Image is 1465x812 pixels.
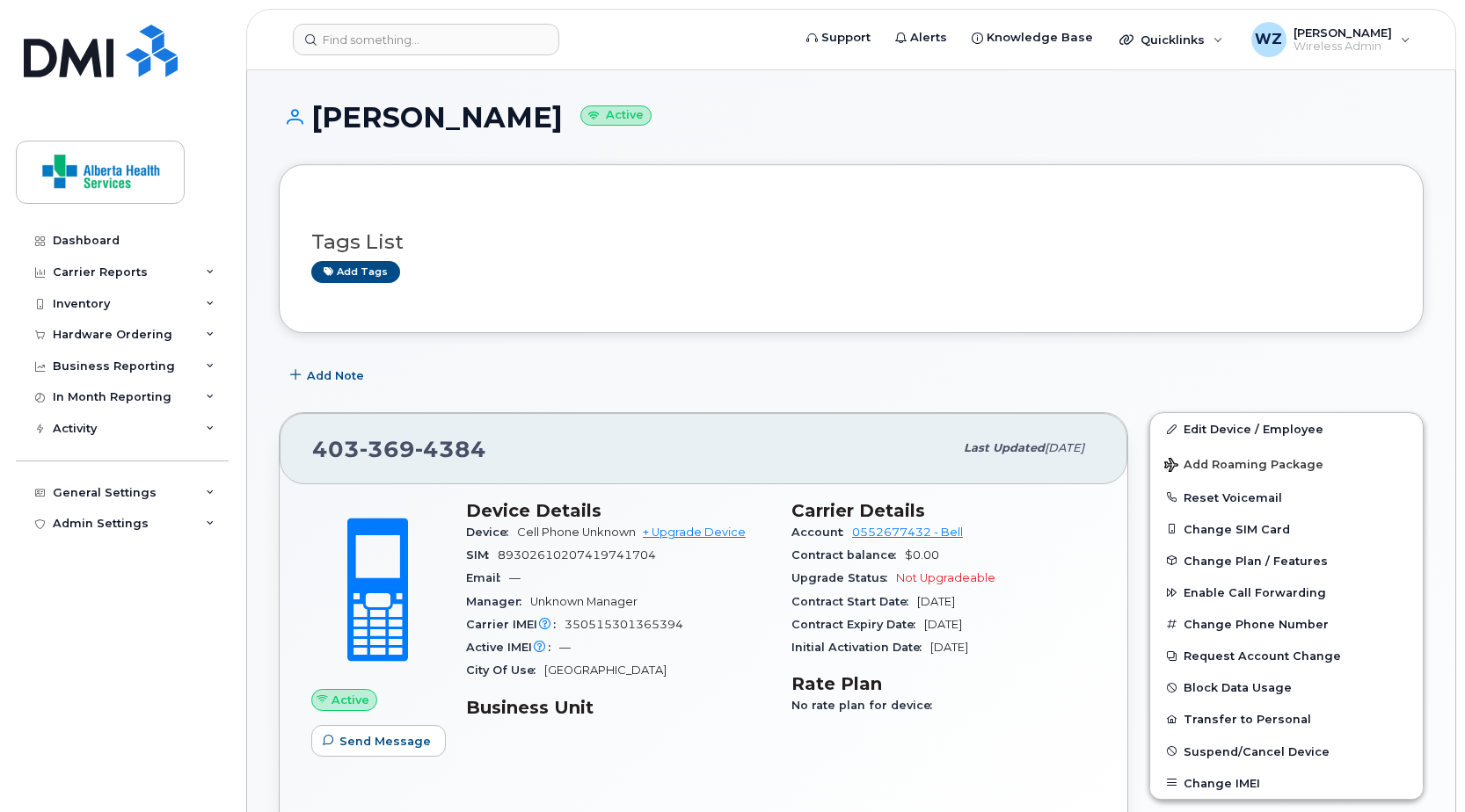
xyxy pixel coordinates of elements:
[279,102,1424,133] h1: [PERSON_NAME]
[498,548,656,562] span: 89302610207419741704
[509,571,521,584] span: —
[332,692,369,708] span: Active
[1150,640,1423,671] button: Request Account Change
[339,733,431,750] span: Send Message
[279,359,379,391] button: Add Note
[1150,736,1423,767] button: Suspend/Cancel Device
[791,500,1096,521] h3: Carrier Details
[311,231,1391,253] h3: Tags List
[1150,671,1423,703] button: Block Data Usage
[466,500,770,521] h3: Device Details
[791,618,924,631] span: Contract Expiry Date
[466,571,509,584] span: Email
[307,367,364,384] span: Add Note
[580,105,652,126] small: Active
[360,436,415,462] span: 369
[1184,586,1326,599] span: Enable Call Forwarding
[544,663,667,677] span: [GEOGRAPHIC_DATA]
[964,441,1045,454] span: Last updated
[791,641,930,654] span: Initial Activation Date
[791,673,1096,694] h3: Rate Plan
[466,595,530,608] span: Manager
[466,618,565,631] span: Carrier IMEI
[466,663,544,677] span: City Of Use
[1150,413,1423,445] a: Edit Device / Employee
[791,595,917,608] span: Contract Start Date
[466,641,559,654] span: Active IMEI
[1150,545,1423,576] button: Change Plan / Features
[791,571,896,584] span: Upgrade Status
[565,618,683,631] span: 350515301365394
[1150,608,1423,640] button: Change Phone Number
[530,595,638,608] span: Unknown Manager
[1184,554,1328,567] span: Change Plan / Features
[1150,482,1423,513] button: Reset Voicemail
[1150,576,1423,608] button: Enable Call Forwarding
[930,641,968,654] span: [DATE]
[917,595,955,608] span: [DATE]
[517,526,636,539] span: Cell Phone Unknown
[559,641,571,654] span: —
[466,548,498,562] span: SIM
[791,548,905,562] span: Contract balance
[466,697,770,718] h3: Business Unit
[1150,767,1423,799] button: Change IMEI
[1150,703,1423,735] button: Transfer to Personal
[1184,744,1330,758] span: Suspend/Cancel Device
[896,571,995,584] span: Not Upgradeable
[791,699,941,712] span: No rate plan for device
[311,261,400,283] a: Add tags
[1164,458,1323,475] span: Add Roaming Package
[643,526,746,539] a: + Upgrade Device
[791,526,852,539] span: Account
[1150,513,1423,545] button: Change SIM Card
[466,526,517,539] span: Device
[1045,441,1084,454] span: [DATE]
[415,436,486,462] span: 4384
[311,725,446,757] button: Send Message
[1150,446,1423,482] button: Add Roaming Package
[312,436,486,462] span: 403
[924,618,962,631] span: [DATE]
[852,526,963,539] a: 0552677432 - Bell
[905,548,939,562] span: $0.00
